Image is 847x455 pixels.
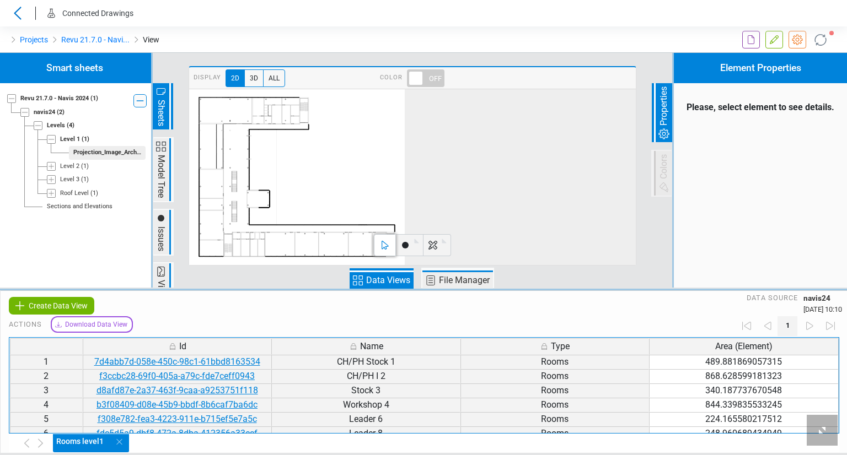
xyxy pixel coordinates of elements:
span: Connected Drawings [62,9,133,18]
span: Display [194,69,221,87]
span: Actions [9,319,42,329]
td: Leader 8 [271,426,460,441]
td: Stock 3 [271,383,460,398]
td: 3 [10,383,83,398]
td: This is a system column representing system information for a BIM element. [271,338,460,355]
span: navis24 [803,292,842,304]
div: 1 [778,316,797,336]
td: Rooms [460,412,650,426]
span: Properties [657,85,671,127]
td: 868.628599181323 [649,369,838,383]
td: f308e782-fea3-4223-911e-b715ef5e7a5c [83,412,272,426]
td: 2 [10,369,83,383]
td: d8afd87e-2a37-463f-9caa-a9253751f118 [83,383,272,398]
td: 844.339835533245 [649,398,838,412]
td: 224.165580217512 [649,412,838,426]
td: Area (Element) [649,338,838,355]
td: b3f08409-d08e-45b9-bbdf-8b6caf7ba6dc [83,398,272,412]
span: [DATE] 10:10 [803,304,842,315]
td: CH/PH Stock 1 [271,355,460,369]
span: File Manager [437,274,491,287]
p: Element Properties [674,53,847,83]
td: This is a system column representing system information for a BIM element. [460,338,650,355]
span: Please, select element to see details. [674,83,847,132]
td: 1 [10,355,83,369]
span: Sheets [154,98,168,128]
td: 7d4abb7d-058e-450c-98c1-61bbd8163534 [83,355,272,369]
td: 489.881869057315 [649,355,838,369]
span: Issues [154,225,168,253]
td: 5 [10,412,83,426]
span: All [263,69,285,87]
span: 2D [226,69,244,87]
span: Model Tree [154,153,168,199]
td: fdc5d5a9-dbf8-472a-8dba-412356a33ecf [83,426,272,441]
span: Data Views [364,274,412,287]
td: Rooms [460,398,650,412]
td: 6 [10,426,83,441]
td: This is a system column representing system information for a BIM element. [83,338,272,355]
span: Download Data View [65,319,127,329]
td: 248.960689434949 [649,426,838,441]
td: 340.187737670548 [649,383,838,398]
div: slide 1 of 1 [53,434,132,452]
span: Create Data View [29,299,88,312]
span: 3D [244,69,263,87]
td: Rooms [460,426,650,441]
span: Rooms level1 [56,436,121,447]
section: carousel-slider [9,434,839,452]
td: Leader 6 [271,412,460,426]
span: View [143,33,159,46]
td: Workshop 4 [271,398,460,412]
span: Type [551,340,570,353]
td: 4 [10,398,83,412]
span: Color [380,69,403,87]
a: Projects [20,33,48,46]
p: Data source [747,292,798,315]
td: CH/PH I 2 [271,369,460,383]
span: Name [360,340,383,353]
span: Id [179,340,186,353]
td: Rooms [460,355,650,369]
a: Revu 21.7.0 - Navi... [61,33,130,46]
td: Rooms [460,383,650,398]
td: Rooms [460,369,650,383]
td: f3ccbc28-69f0-405a-a79c-fde7ceff0943 [83,369,272,383]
